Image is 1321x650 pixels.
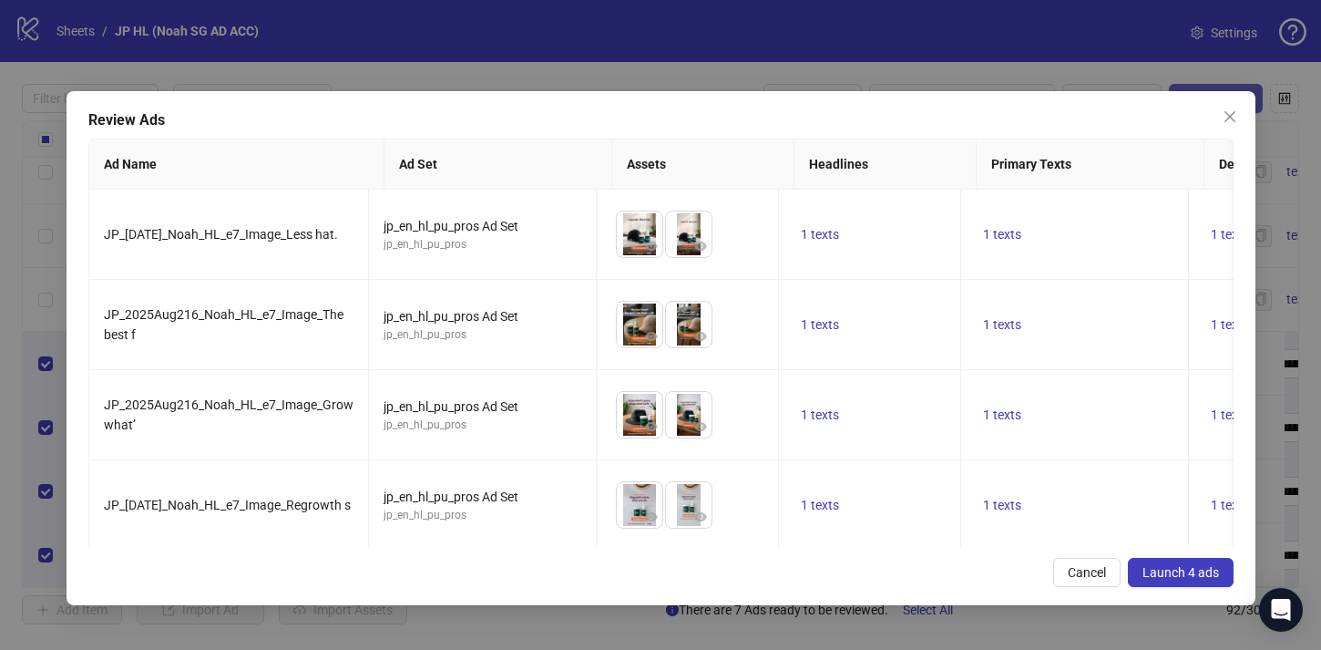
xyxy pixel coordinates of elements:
button: 1 texts [794,404,846,426]
button: Preview [690,416,712,438]
span: 1 texts [983,408,1021,422]
span: 1 texts [801,408,839,422]
div: jp_en_hl_pu_pros Ad Set [384,397,581,417]
img: Asset 2 [666,482,712,528]
button: 1 texts [976,223,1029,245]
span: JP_2025Aug216_Noah_HL_e7_Image_The best f [104,307,343,342]
button: 1 texts [1203,223,1256,245]
button: Cancel [1053,558,1121,587]
button: 1 texts [1203,314,1256,335]
button: 1 texts [1203,404,1256,426]
th: Headlines [794,139,976,190]
img: Asset 2 [666,212,712,257]
button: 1 texts [794,223,846,245]
th: Primary Texts [976,139,1203,190]
img: Asset 1 [617,212,662,257]
span: eye [694,330,707,343]
span: 1 texts [983,227,1021,242]
span: 1 texts [983,317,1021,332]
button: Preview [640,325,662,347]
span: 1 texts [1211,408,1249,422]
div: jp_en_hl_pu_pros [384,236,581,253]
div: jp_en_hl_pu_pros [384,507,581,524]
button: Preview [690,325,712,347]
div: jp_en_hl_pu_pros Ad Set [384,487,581,507]
span: eye [694,240,707,253]
span: eye [694,420,707,433]
img: Asset 2 [666,302,712,347]
div: jp_en_hl_pu_pros [384,417,581,434]
th: Ad Name [89,139,384,190]
img: Asset 1 [617,302,662,347]
span: 1 texts [1211,227,1249,242]
img: Asset 1 [617,392,662,438]
button: Preview [690,506,712,528]
th: Ad Set [384,139,611,190]
span: eye [645,511,658,523]
span: close [1223,109,1237,124]
button: 1 texts [1203,494,1256,516]
img: Asset 1 [617,482,662,528]
span: Launch 4 ads [1142,565,1219,580]
div: jp_en_hl_pu_pros [384,326,581,344]
span: eye [645,420,658,433]
button: Preview [640,235,662,257]
img: Asset 2 [666,392,712,438]
span: eye [645,240,658,253]
button: 1 texts [794,494,846,516]
span: 1 texts [1211,317,1249,332]
button: Preview [640,506,662,528]
span: 1 texts [983,498,1021,512]
span: 1 texts [801,498,839,512]
button: 1 texts [976,494,1029,516]
span: Cancel [1068,565,1106,580]
span: eye [694,511,707,523]
button: Preview [690,235,712,257]
button: 1 texts [976,404,1029,426]
button: Preview [640,416,662,438]
div: jp_en_hl_pu_pros Ad Set [384,216,581,236]
span: 1 texts [1211,498,1249,512]
span: 1 texts [801,227,839,242]
div: jp_en_hl_pu_pros Ad Set [384,306,581,326]
button: Close [1215,102,1244,131]
span: eye [645,330,658,343]
button: 1 texts [794,314,846,335]
div: Open Intercom Messenger [1259,588,1303,632]
button: Launch 4 ads [1128,558,1234,587]
span: JP_2025Aug216_Noah_HL_e7_Image_Grow what’ [104,397,353,432]
span: 1 texts [801,317,839,332]
span: JP_[DATE]_Noah_HL_e7_Image_Less hat. [104,227,338,242]
span: JP_[DATE]_Noah_HL_e7_Image_Regrowth s [104,498,351,512]
button: 1 texts [976,314,1029,335]
div: Review Ads [88,109,1234,131]
th: Assets [611,139,794,190]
